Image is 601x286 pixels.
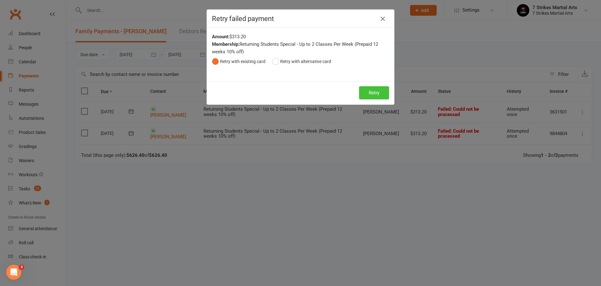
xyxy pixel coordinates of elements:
div: $313.20 [212,33,389,40]
strong: Amount: [212,34,229,40]
iframe: Intercom live chat [6,265,21,280]
button: Retry with alternative card [272,56,331,67]
h4: Retry failed payment [212,15,389,23]
button: Retry [359,86,389,99]
div: Returning Students Special - Up to 2 Classes Per Week (Prepaid 12 weeks 10% off) [212,40,389,56]
button: Close [378,14,388,24]
strong: Membership: [212,41,239,47]
span: 3 [19,265,24,270]
button: Retry with existing card [212,56,265,67]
